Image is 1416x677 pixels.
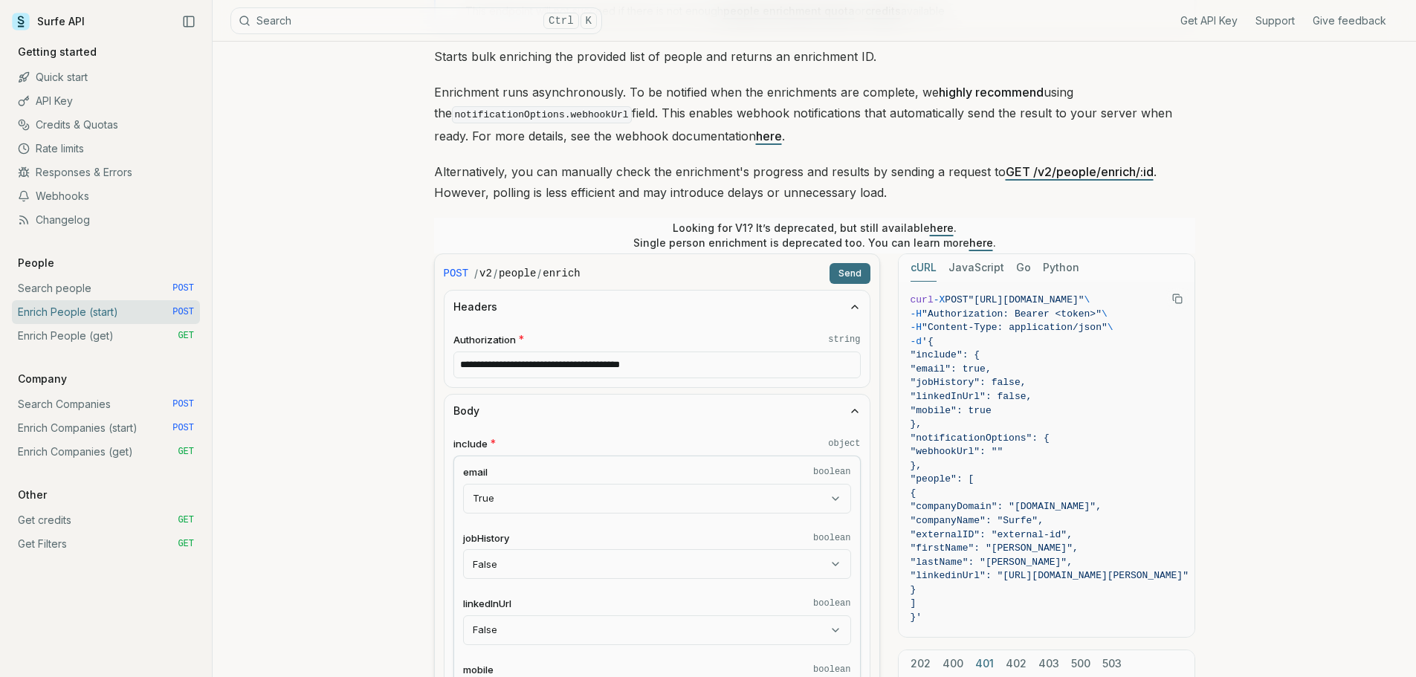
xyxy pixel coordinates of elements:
[948,254,1004,282] button: JavaScript
[830,263,870,284] button: Send
[12,65,200,89] a: Quick start
[1166,288,1189,310] button: Copy Text
[178,10,200,33] button: Collapse Sidebar
[537,266,541,281] span: /
[12,508,200,532] a: Get credits GET
[911,515,1044,526] span: "companyName": "Surfe",
[930,221,954,234] a: here
[172,422,194,434] span: POST
[911,529,1073,540] span: "externalID": "external-id",
[12,487,53,502] p: Other
[499,266,536,281] code: people
[1108,322,1113,333] span: \
[911,446,1003,457] span: "webhookUrl": ""
[911,405,992,416] span: "mobile": true
[911,418,922,430] span: },
[1016,254,1031,282] button: Go
[813,532,850,544] code: boolean
[1043,254,1079,282] button: Python
[911,501,1102,512] span: "companyDomain": "[DOMAIN_NAME]",
[911,584,916,595] span: }
[12,416,200,440] a: Enrich Companies (start) POST
[463,663,494,677] span: mobile
[1180,13,1238,28] a: Get API Key
[543,266,580,281] code: enrich
[479,266,492,281] code: v2
[939,85,1044,100] strong: highly recommend
[911,557,1073,568] span: "lastName": "[PERSON_NAME]",
[12,532,200,556] a: Get Filters GET
[911,294,934,305] span: curl
[911,336,922,347] span: -d
[828,334,860,346] code: string
[543,13,579,29] kbd: Ctrl
[230,7,602,34] button: SearchCtrlK
[12,392,200,416] a: Search Companies POST
[12,113,200,137] a: Credits & Quotas
[463,531,509,545] span: jobHistory
[12,184,200,208] a: Webhooks
[172,306,194,318] span: POST
[178,446,194,458] span: GET
[1313,13,1386,28] a: Give feedback
[934,294,945,305] span: -X
[911,542,1079,554] span: "firstName": "[PERSON_NAME]",
[911,391,1032,402] span: "linkedInUrl": false,
[453,437,488,451] span: include
[911,433,1050,444] span: "notificationOptions": {
[911,570,1189,581] span: "linkedinUrl": "[URL][DOMAIN_NAME][PERSON_NAME]"
[12,324,200,348] a: Enrich People (get) GET
[756,129,782,143] a: here
[474,266,478,281] span: /
[911,322,922,333] span: -H
[434,82,1195,146] p: Enrichment runs asynchronously. To be notified when the enrichments are complete, we using the fi...
[1255,13,1295,28] a: Support
[1006,164,1154,179] a: GET /v2/people/enrich/:id
[444,266,469,281] span: POST
[969,294,1084,305] span: "[URL][DOMAIN_NAME]"
[922,336,934,347] span: '{
[12,45,103,59] p: Getting started
[813,597,850,609] code: boolean
[12,137,200,161] a: Rate limits
[12,256,60,271] p: People
[494,266,497,281] span: /
[172,282,194,294] span: POST
[434,46,1195,67] p: Starts bulk enriching the provided list of people and returns an enrichment ID.
[911,487,916,499] span: {
[178,330,194,342] span: GET
[911,597,916,609] span: ]
[463,465,488,479] span: email
[1102,308,1108,320] span: \
[178,514,194,526] span: GET
[911,363,992,375] span: "email": true,
[911,254,937,282] button: cURL
[12,208,200,232] a: Changelog
[12,372,73,386] p: Company
[444,291,870,323] button: Headers
[813,664,850,676] code: boolean
[12,10,85,33] a: Surfe API
[911,460,922,471] span: },
[452,106,632,123] code: notificationOptions.webhookUrl
[911,473,974,485] span: "people": [
[969,236,993,249] a: here
[12,300,200,324] a: Enrich People (start) POST
[922,322,1108,333] span: "Content-Type: application/json"
[828,438,860,450] code: object
[581,13,597,29] kbd: K
[911,377,1027,388] span: "jobHistory": false,
[813,466,850,478] code: boolean
[945,294,968,305] span: POST
[453,333,516,347] span: Authorization
[911,612,922,623] span: }'
[911,349,980,360] span: "include": {
[434,161,1195,203] p: Alternatively, you can manually check the enrichment's progress and results by sending a request ...
[911,308,922,320] span: -H
[12,161,200,184] a: Responses & Errors
[633,221,996,250] p: Looking for V1? It’s deprecated, but still available . Single person enrichment is deprecated too...
[178,538,194,550] span: GET
[444,395,870,427] button: Body
[12,89,200,113] a: API Key
[463,597,511,611] span: linkedInUrl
